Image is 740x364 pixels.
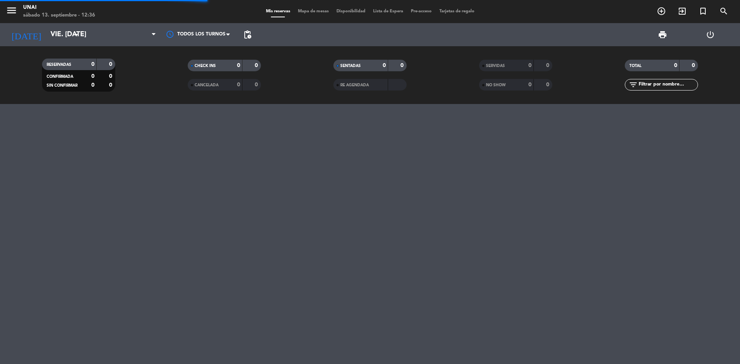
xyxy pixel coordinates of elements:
strong: 0 [109,62,114,67]
strong: 0 [383,63,386,68]
strong: 0 [528,82,531,87]
span: SIN CONFIRMAR [47,84,77,87]
span: Mapa de mesas [294,9,333,13]
strong: 0 [255,82,259,87]
div: LOG OUT [686,23,734,46]
span: print [658,30,667,39]
span: SENTADAS [340,64,361,68]
strong: 0 [674,63,677,68]
span: RESERVADAS [47,63,71,67]
i: filter_list [629,80,638,89]
input: Filtrar por nombre... [638,81,698,89]
i: search [719,7,728,16]
div: Unai [23,4,95,12]
strong: 0 [91,74,94,79]
span: pending_actions [243,30,252,39]
strong: 0 [546,82,551,87]
span: Disponibilidad [333,9,369,13]
strong: 0 [109,82,114,88]
i: menu [6,5,17,16]
span: SERVIDAS [486,64,505,68]
strong: 0 [237,63,240,68]
span: CANCELADA [195,83,219,87]
span: Lista de Espera [369,9,407,13]
strong: 0 [91,82,94,88]
span: Mis reservas [262,9,294,13]
strong: 0 [237,82,240,87]
span: Pre-acceso [407,9,436,13]
strong: 0 [255,63,259,68]
i: turned_in_not [698,7,708,16]
span: RE AGENDADA [340,83,369,87]
span: Tarjetas de regalo [436,9,478,13]
i: exit_to_app [678,7,687,16]
span: NO SHOW [486,83,506,87]
strong: 0 [109,74,114,79]
button: menu [6,5,17,19]
strong: 0 [528,63,531,68]
i: add_circle_outline [657,7,666,16]
i: power_settings_new [706,30,715,39]
span: TOTAL [629,64,641,68]
i: arrow_drop_down [72,30,81,39]
span: CHECK INS [195,64,216,68]
strong: 0 [546,63,551,68]
i: [DATE] [6,26,47,43]
strong: 0 [692,63,696,68]
strong: 0 [400,63,405,68]
div: sábado 13. septiembre - 12:36 [23,12,95,19]
strong: 0 [91,62,94,67]
span: CONFIRMADA [47,75,73,79]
